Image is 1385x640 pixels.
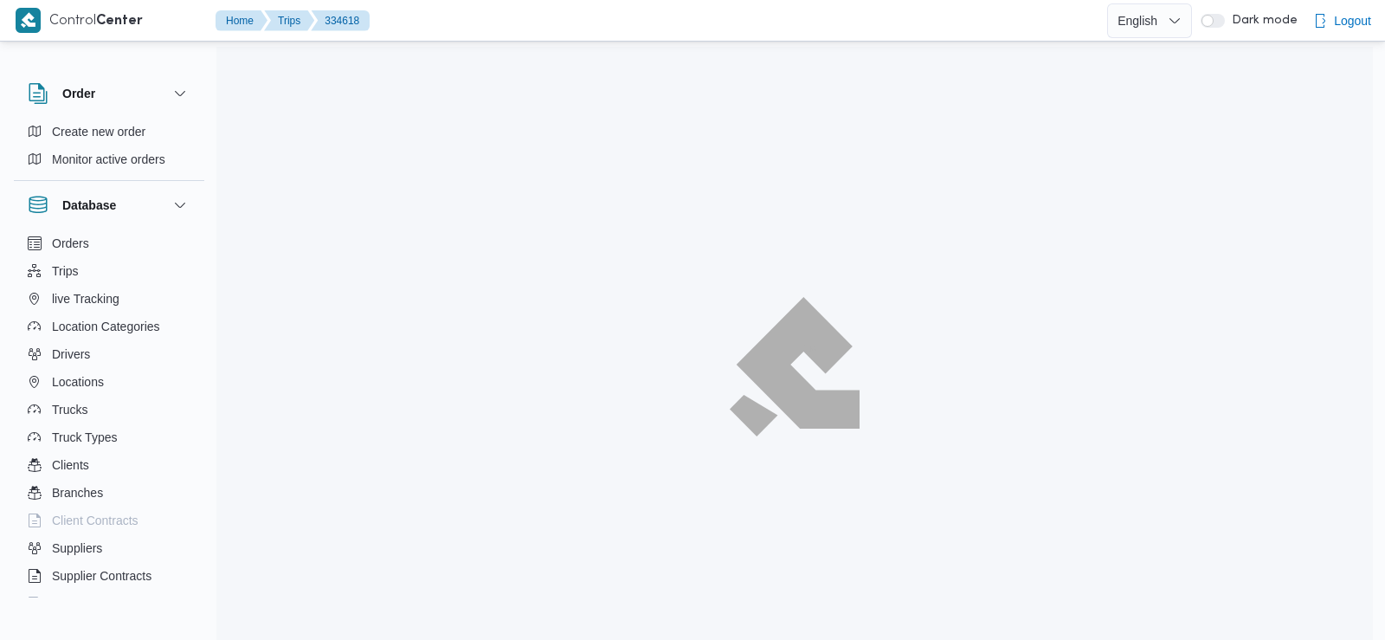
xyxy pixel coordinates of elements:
span: Locations [52,372,104,392]
button: Home [216,10,267,31]
button: Devices [21,590,197,617]
span: live Tracking [52,288,119,309]
span: Trips [52,261,79,281]
button: Order [28,83,190,104]
button: Supplier Contracts [21,562,197,590]
button: Truck Types [21,423,197,451]
button: Locations [21,368,197,396]
span: Supplier Contracts [52,566,151,586]
span: Truck Types [52,427,117,448]
button: 334618 [311,10,370,31]
span: Location Categories [52,316,160,337]
button: Location Categories [21,313,197,340]
span: Suppliers [52,538,102,559]
div: Order [14,118,204,180]
button: Logout [1306,3,1378,38]
button: Create new order [21,118,197,145]
button: Orders [21,229,197,257]
button: Clients [21,451,197,479]
span: Devices [52,593,95,614]
button: Monitor active orders [21,145,197,173]
button: Trips [264,10,314,31]
button: Client Contracts [21,507,197,534]
b: Center [96,15,143,28]
span: Client Contracts [52,510,138,531]
button: Suppliers [21,534,197,562]
span: Clients [52,455,89,475]
h3: Database [62,195,116,216]
button: Database [28,195,190,216]
button: live Tracking [21,285,197,313]
img: X8yXhbKr1z7QwAAAABJRU5ErkJggg== [16,8,41,33]
img: ILLA Logo [735,303,854,430]
button: Trucks [21,396,197,423]
button: Drivers [21,340,197,368]
span: Drivers [52,344,90,365]
span: Branches [52,482,103,503]
button: Branches [21,479,197,507]
span: Trucks [52,399,87,420]
div: Database [14,229,204,604]
span: Logout [1334,10,1371,31]
span: Dark mode [1225,14,1298,28]
h3: Order [62,83,95,104]
button: Trips [21,257,197,285]
span: Monitor active orders [52,149,165,170]
span: Create new order [52,121,145,142]
span: Orders [52,233,89,254]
